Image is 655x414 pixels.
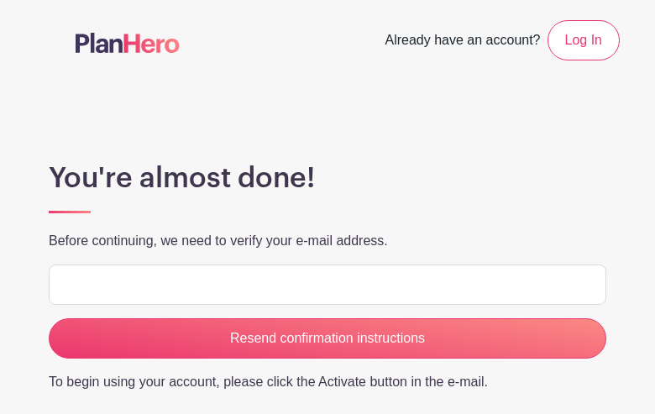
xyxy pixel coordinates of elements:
a: Log In [548,20,620,60]
input: Resend confirmation instructions [49,318,606,359]
p: Before continuing, we need to verify your e-mail address. [49,231,606,251]
span: Already have an account? [385,24,541,60]
img: logo-507f7623f17ff9eddc593b1ce0a138ce2505c220e1c5a4e2b4648c50719b7d32.svg [76,33,180,53]
p: To begin using your account, please click the Activate button in the e-mail. [49,372,606,392]
h1: You're almost done! [49,161,606,195]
